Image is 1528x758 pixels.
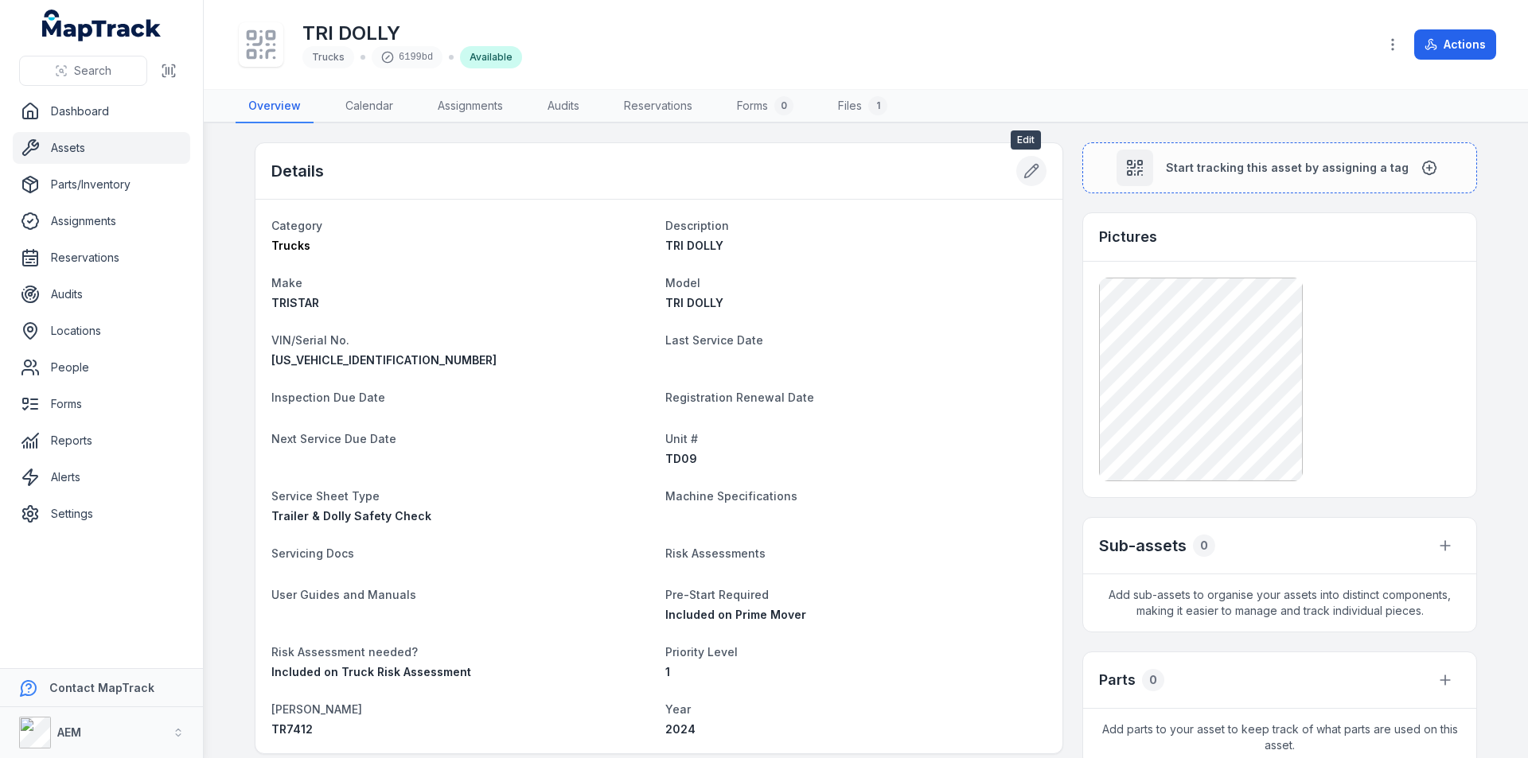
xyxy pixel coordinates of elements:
strong: Contact MapTrack [49,681,154,694]
a: Assignments [13,205,190,237]
div: 0 [1142,669,1164,691]
span: Inspection Due Date [271,391,385,404]
a: Calendar [333,90,406,123]
button: Search [19,56,147,86]
span: Unit # [665,432,698,445]
span: Search [74,63,111,79]
a: Overview [236,90,314,123]
span: 1 [665,665,670,678]
div: 0 [774,96,793,115]
span: TRI DOLLY [665,239,723,252]
span: User Guides and Manuals [271,588,416,601]
div: 0 [1193,534,1215,557]
span: Pre-Start Required [665,588,769,601]
h1: TRI DOLLY [302,21,522,46]
span: TD09 [665,452,697,465]
span: Service Sheet Type [271,489,380,503]
span: Make [271,276,302,290]
span: VIN/Serial No. [271,333,349,347]
a: Reservations [611,90,705,123]
span: TRI DOLLY [665,296,723,309]
a: Assets [13,132,190,164]
h2: Sub-assets [1099,534,1187,557]
div: 1 [868,96,887,115]
span: TRISTAR [271,296,319,309]
button: Start tracking this asset by assigning a tag [1082,142,1477,193]
button: Actions [1414,29,1496,60]
a: Audits [535,90,592,123]
span: Trucks [312,51,345,63]
a: People [13,352,190,383]
a: Parts/Inventory [13,169,190,200]
span: Included on Truck Risk Assessment [271,665,471,678]
a: Audits [13,278,190,310]
span: Trailer & Dolly Safety Check [271,509,431,523]
a: Reports [13,425,190,457]
a: Files1 [825,90,900,123]
a: Dashboard [13,95,190,127]
a: Locations [13,315,190,347]
span: Risk Assessment needed? [271,645,418,659]
a: Alerts [13,461,190,493]
span: TR7412 [271,722,313,736]
span: Year [665,702,691,716]
span: Add sub-assets to organise your assets into distinct components, making it easier to manage and t... [1083,574,1476,632]
span: Trucks [271,239,310,252]
span: Category [271,219,322,232]
span: Last Service Date [665,333,763,347]
h3: Pictures [1099,226,1157,248]
div: 6199bd [372,46,442,68]
div: Available [460,46,522,68]
h2: Details [271,160,324,182]
a: Reservations [13,242,190,274]
span: Start tracking this asset by assigning a tag [1166,160,1409,176]
a: MapTrack [42,10,162,41]
span: Description [665,219,729,232]
span: [PERSON_NAME] [271,702,362,716]
h3: Parts [1099,669,1136,691]
span: Next Service Due Date [271,432,396,445]
span: Edit [1011,130,1041,150]
a: Forms [13,388,190,420]
span: Risk Assessments [665,546,766,560]
span: 2024 [665,722,696,736]
span: [US_VEHICLE_IDENTIFICATION_NUMBER] [271,353,497,367]
strong: AEM [57,725,81,739]
span: Machine Specifications [665,489,797,503]
a: Settings [13,498,190,530]
span: Priority Level [665,645,738,659]
span: Servicing Docs [271,546,354,560]
span: Included on Prime Mover [665,608,806,621]
a: Forms0 [724,90,806,123]
span: Model [665,276,700,290]
span: Registration Renewal Date [665,391,814,404]
a: Assignments [425,90,516,123]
